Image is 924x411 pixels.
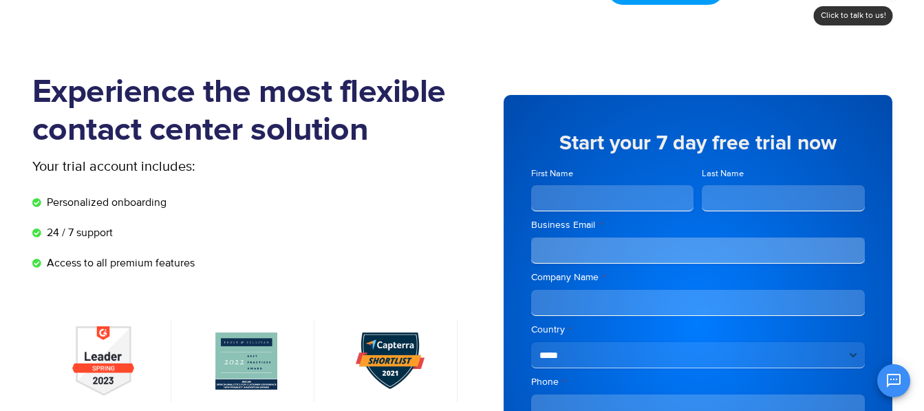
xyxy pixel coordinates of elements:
label: Last Name [702,167,865,180]
label: Company Name [531,271,865,284]
label: Phone [531,375,865,389]
span: Personalized onboarding [43,194,166,211]
p: Your trial account includes: [32,156,359,177]
h5: Start your 7 day free trial now [531,133,865,154]
label: Country [531,323,865,337]
button: Open chat [877,364,910,397]
span: Access to all premium features [43,255,195,271]
h1: Experience the most flexible contact center solution [32,74,462,149]
label: Business Email [531,218,865,232]
label: First Name [531,167,694,180]
span: 24 / 7 support [43,224,113,241]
